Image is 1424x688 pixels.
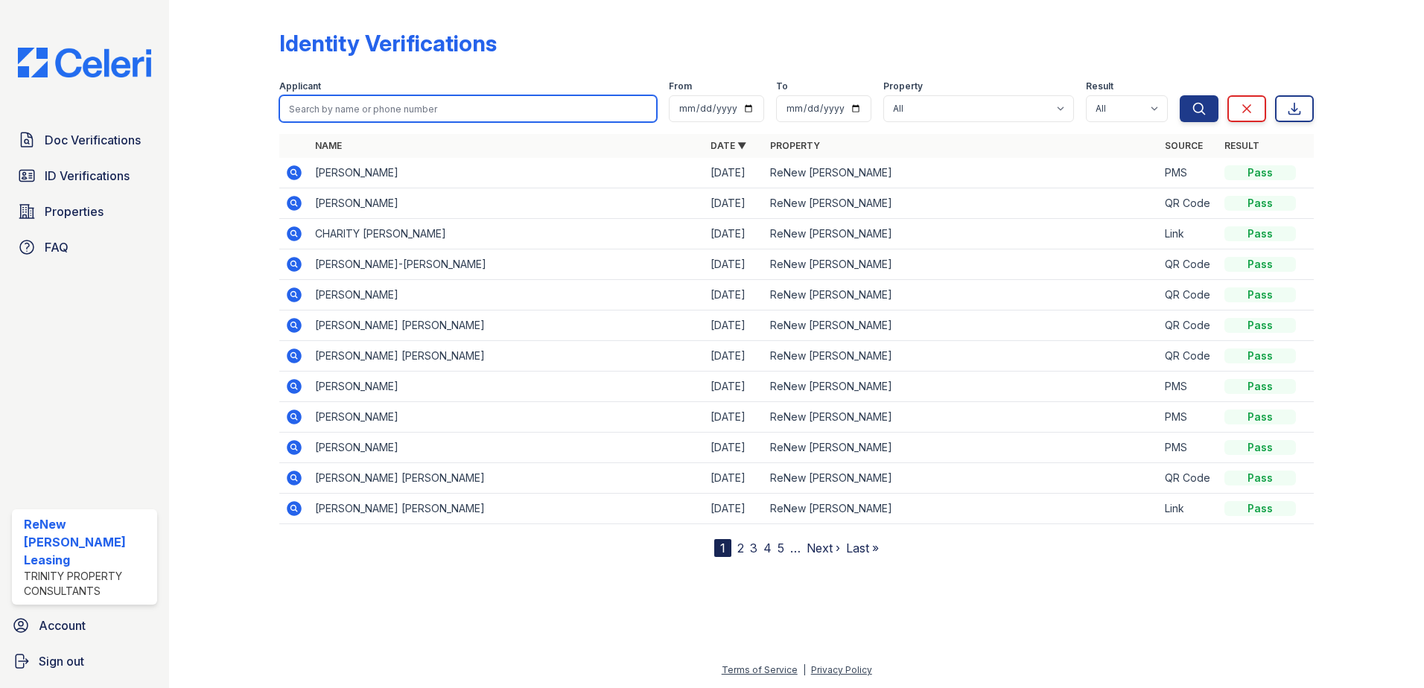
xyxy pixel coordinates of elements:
td: [PERSON_NAME] [PERSON_NAME] [309,463,705,494]
a: 2 [737,541,744,555]
td: QR Code [1159,463,1218,494]
span: FAQ [45,238,69,256]
td: ReNew [PERSON_NAME] [764,402,1160,433]
td: [PERSON_NAME] [309,188,705,219]
a: Doc Verifications [12,125,157,155]
td: Link [1159,219,1218,249]
td: [DATE] [705,280,764,310]
td: [DATE] [705,433,764,463]
td: [PERSON_NAME] [PERSON_NAME] [309,494,705,524]
div: Pass [1224,196,1296,211]
td: [DATE] [705,249,764,280]
td: [PERSON_NAME] [309,402,705,433]
a: Name [315,140,342,151]
td: ReNew [PERSON_NAME] [764,280,1160,310]
span: Doc Verifications [45,131,141,149]
td: ReNew [PERSON_NAME] [764,249,1160,280]
td: [DATE] [705,463,764,494]
div: Pass [1224,165,1296,180]
td: [DATE] [705,158,764,188]
a: ID Verifications [12,161,157,191]
td: [PERSON_NAME]-[PERSON_NAME] [309,249,705,280]
label: Result [1086,80,1113,92]
td: [PERSON_NAME] [PERSON_NAME] [309,310,705,341]
span: … [790,539,801,557]
td: Link [1159,494,1218,524]
a: FAQ [12,232,157,262]
td: ReNew [PERSON_NAME] [764,433,1160,463]
td: ReNew [PERSON_NAME] [764,463,1160,494]
a: Last » [846,541,879,555]
td: PMS [1159,402,1218,433]
td: ReNew [PERSON_NAME] [764,158,1160,188]
span: Sign out [39,652,84,670]
td: [DATE] [705,494,764,524]
div: | [803,664,806,675]
td: [DATE] [705,188,764,219]
td: ReNew [PERSON_NAME] [764,188,1160,219]
td: [PERSON_NAME] [PERSON_NAME] [309,341,705,372]
td: ReNew [PERSON_NAME] [764,494,1160,524]
td: [DATE] [705,310,764,341]
img: CE_Logo_Blue-a8612792a0a2168367f1c8372b55b34899dd931a85d93a1a3d3e32e68fde9ad4.png [6,48,163,77]
div: Pass [1224,440,1296,455]
div: Pass [1224,501,1296,516]
a: Sign out [6,646,163,676]
div: Pass [1224,318,1296,333]
td: [PERSON_NAME] [309,158,705,188]
input: Search by name or phone number [279,95,657,122]
td: QR Code [1159,280,1218,310]
td: PMS [1159,372,1218,402]
div: Pass [1224,348,1296,363]
a: Terms of Service [722,664,798,675]
td: [DATE] [705,402,764,433]
label: Applicant [279,80,321,92]
a: Property [770,140,820,151]
td: QR Code [1159,188,1218,219]
a: Properties [12,197,157,226]
div: Pass [1224,379,1296,394]
a: 5 [778,541,784,555]
div: Pass [1224,287,1296,302]
td: [PERSON_NAME] [309,433,705,463]
div: Pass [1224,471,1296,485]
td: [PERSON_NAME] [309,280,705,310]
td: QR Code [1159,310,1218,341]
span: Account [39,617,86,634]
label: From [669,80,692,92]
td: PMS [1159,158,1218,188]
label: To [776,80,788,92]
div: Identity Verifications [279,30,497,57]
a: Account [6,611,163,640]
td: PMS [1159,433,1218,463]
td: CHARITY [PERSON_NAME] [309,219,705,249]
td: [DATE] [705,219,764,249]
a: Next › [807,541,840,555]
td: ReNew [PERSON_NAME] [764,219,1160,249]
a: Source [1165,140,1203,151]
div: Pass [1224,410,1296,424]
span: Properties [45,203,104,220]
a: Date ▼ [711,140,746,151]
div: Pass [1224,226,1296,241]
a: Privacy Policy [811,664,872,675]
td: ReNew [PERSON_NAME] [764,341,1160,372]
td: [PERSON_NAME] [309,372,705,402]
td: ReNew [PERSON_NAME] [764,310,1160,341]
a: Result [1224,140,1259,151]
td: ReNew [PERSON_NAME] [764,372,1160,402]
td: QR Code [1159,249,1218,280]
td: QR Code [1159,341,1218,372]
td: [DATE] [705,372,764,402]
div: 1 [714,539,731,557]
div: ReNew [PERSON_NAME] Leasing [24,515,151,569]
a: 4 [763,541,772,555]
a: 3 [750,541,757,555]
label: Property [883,80,923,92]
div: Pass [1224,257,1296,272]
div: Trinity Property Consultants [24,569,151,599]
span: ID Verifications [45,167,130,185]
td: [DATE] [705,341,764,372]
